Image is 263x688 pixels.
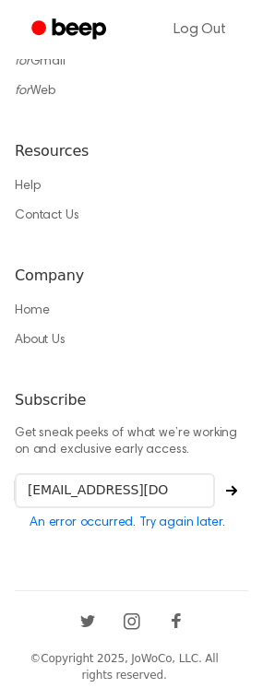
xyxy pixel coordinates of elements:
p: An error occurred. Try again later. [30,516,248,532]
a: Log Out [155,7,245,52]
a: Instagram [117,606,147,635]
div: © Copyright 2025, JoWoCo, LLC. All rights reserved. [15,650,233,683]
h6: Resources [15,140,248,162]
p: Get sneak peeks of what we’re working on and exclusive early access. [15,426,248,458]
a: Contact Us [15,209,78,222]
i: for [15,55,30,68]
a: Twitter [73,606,102,635]
a: Beep [18,12,123,48]
h6: Subscribe [15,389,248,411]
h6: Company [15,265,248,287]
a: Home [15,304,49,317]
input: Your email [15,473,215,508]
a: forWeb [15,85,55,98]
a: About Us [15,334,66,347]
i: for [15,85,30,98]
a: forGmail™ [15,55,73,68]
a: Facebook [161,606,191,635]
button: Subscribe [215,485,248,496]
a: Help [15,180,40,193]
